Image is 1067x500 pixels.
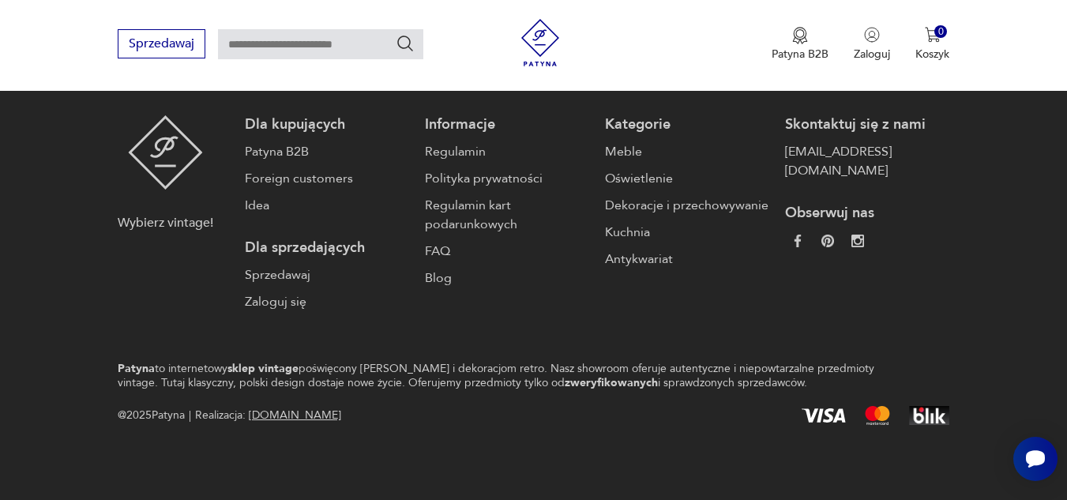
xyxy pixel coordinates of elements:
a: [DOMAIN_NAME] [249,408,341,423]
img: Ikona medalu [792,27,808,44]
div: | [189,406,191,425]
a: Idea [245,196,409,215]
button: Zaloguj [854,27,890,62]
p: Wybierz vintage! [118,213,213,232]
a: Regulamin [425,142,589,161]
span: Realizacja: [195,406,341,425]
a: Foreign customers [245,169,409,188]
button: Patyna B2B [772,27,828,62]
a: Meble [605,142,769,161]
a: Dekoracje i przechowywanie [605,196,769,215]
button: Sprzedawaj [118,29,205,58]
p: to internetowy poświęcony [PERSON_NAME] i dekoracjom retro. Nasz showroom oferuje autentyczne i n... [118,362,895,390]
a: Oświetlenie [605,169,769,188]
iframe: Smartsupp widget button [1013,437,1058,481]
p: Dla sprzedających [245,239,409,258]
a: Sprzedawaj [118,39,205,51]
button: Szukaj [396,34,415,53]
img: Patyna - sklep z meblami i dekoracjami vintage [517,19,564,66]
p: Kategorie [605,115,769,134]
img: 37d27d81a828e637adc9f9cb2e3d3a8a.webp [821,235,834,247]
span: @ 2025 Patyna [118,406,185,425]
img: BLIK [909,406,949,425]
p: Informacje [425,115,589,134]
button: 0Koszyk [915,27,949,62]
a: Blog [425,269,589,288]
p: Dla kupujących [245,115,409,134]
a: Zaloguj się [245,292,409,311]
a: Sprzedawaj [245,265,409,284]
img: Ikonka użytkownika [864,27,880,43]
img: c2fd9cf7f39615d9d6839a72ae8e59e5.webp [851,235,864,247]
strong: Patyna [118,361,155,376]
img: Ikona koszyka [925,27,941,43]
a: [EMAIL_ADDRESS][DOMAIN_NAME] [785,142,949,180]
a: Regulamin kart podarunkowych [425,196,589,234]
p: Obserwuj nas [785,204,949,223]
a: Patyna B2B [245,142,409,161]
p: Patyna B2B [772,47,828,62]
p: Koszyk [915,47,949,62]
a: Polityka prywatności [425,169,589,188]
a: Ikona medaluPatyna B2B [772,27,828,62]
strong: sklep vintage [227,361,299,376]
a: FAQ [425,242,589,261]
p: Skontaktuj się z nami [785,115,949,134]
a: Kuchnia [605,223,769,242]
img: Mastercard [865,406,890,425]
img: Patyna - sklep z meblami i dekoracjami vintage [128,115,203,190]
div: 0 [934,25,948,39]
p: Zaloguj [854,47,890,62]
strong: zweryfikowanych [565,375,658,390]
img: Visa [802,408,846,423]
a: Antykwariat [605,250,769,269]
img: da9060093f698e4c3cedc1453eec5031.webp [791,235,804,247]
